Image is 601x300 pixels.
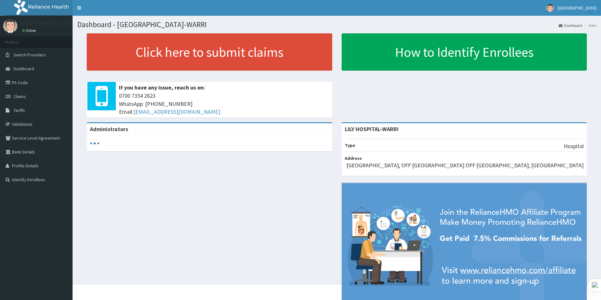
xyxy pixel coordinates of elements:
span: 0700 7354 2623 WhatsApp: [PHONE_NUMBER] Email: [119,92,329,116]
strong: LILY HOSPITAL-WARRI [345,125,398,133]
span: Dashboard [14,66,34,72]
span: Switch Providers [14,52,46,58]
svg: audio-loading [90,139,99,148]
span: Tariffs [14,107,25,113]
p: Hospital [564,142,584,150]
a: Online [22,28,37,33]
h1: Dashboard - [GEOGRAPHIC_DATA]-WARRI [77,20,596,29]
b: Type [345,142,355,148]
b: Administrators [90,125,128,133]
b: Address [345,155,362,161]
a: Dashboard [559,23,582,28]
p: [GEOGRAPHIC_DATA] [22,20,74,26]
b: If you have any issue, reach us on: [119,84,205,91]
img: User Image [546,4,554,12]
a: [EMAIL_ADDRESS][DOMAIN_NAME] [133,108,220,115]
span: [GEOGRAPHIC_DATA] [558,5,596,11]
img: User Image [3,19,17,33]
p: [GEOGRAPHIC_DATA], OFF [GEOGRAPHIC_DATA] OFF [GEOGRAPHIC_DATA], [GEOGRAPHIC_DATA] [346,161,584,170]
li: Here [583,23,596,28]
span: Claims [14,94,26,99]
a: How to Identify Enrollees [342,33,587,71]
a: Click here to submit claims [87,33,332,71]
